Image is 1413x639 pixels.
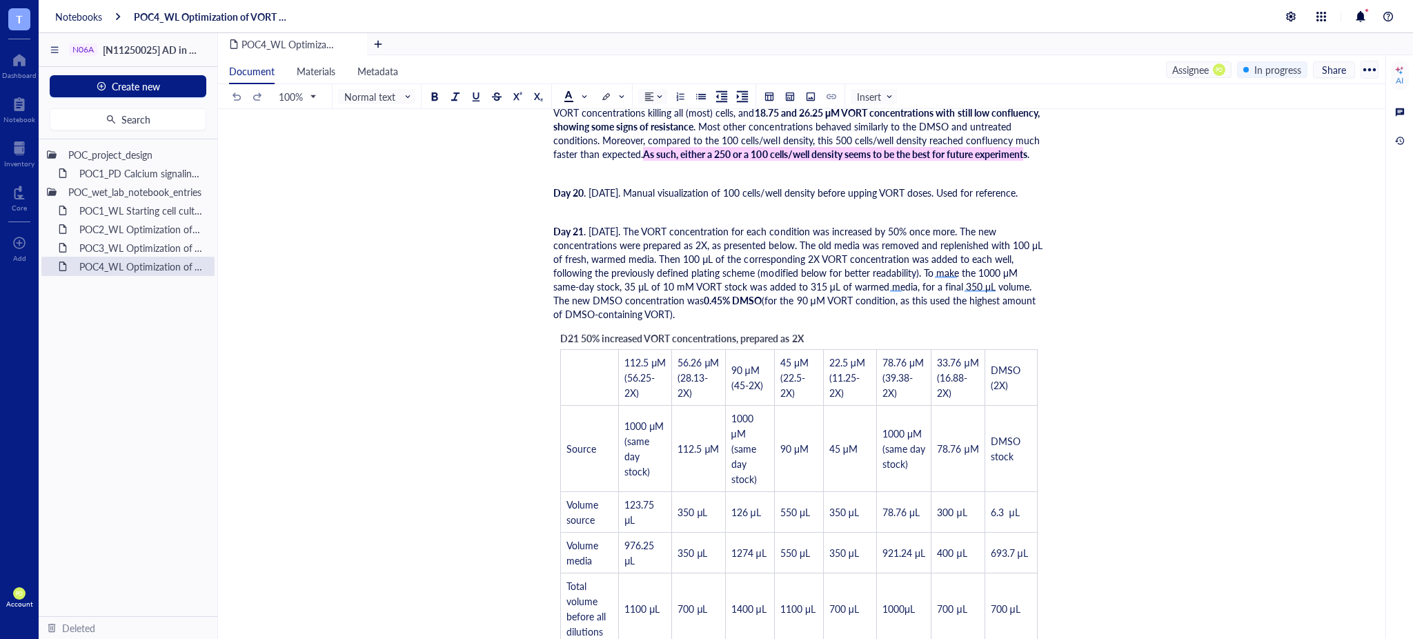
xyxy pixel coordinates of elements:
[553,119,1043,161] span: . Most other concentrations behaved similarly to the DMSO and untreated conditions. Moreover, com...
[624,419,666,478] span: 1000 μM (same day stock)
[643,147,1023,161] span: As such, either a 250 or a 100 cells/well density seems to be the best for future experiment
[937,505,967,519] span: 300 μL
[1322,63,1346,76] span: Share
[1254,62,1301,77] div: In progress
[857,90,893,103] span: Insert
[3,115,35,124] div: Notebook
[560,331,804,345] span: D21 50% increased VORT concentrations, prepared as 2X
[73,164,209,183] div: POC1_PD Calcium signaling screen of N06A library
[566,442,596,455] span: Source
[553,224,1045,307] span: . [DATE]. The VORT concentration for each condition was increased by 50% once more. The new conce...
[937,546,967,560] span: 400 μL
[991,363,1023,392] span: DMSO (2X)
[731,411,759,486] span: 1000 μM (same day stock)
[780,442,809,455] span: 90 μM
[553,186,584,199] span: Day 20
[882,546,925,560] span: 921.24 μL
[344,90,412,103] span: Normal text
[991,546,1028,560] span: 693.7 μL
[103,43,267,57] span: [N11250025] AD in GBM project-POC
[937,355,981,400] span: 33.76 μM (16.88-2X)
[566,538,601,567] span: Volume media
[3,93,35,124] a: Notebook
[678,505,707,519] span: 350 μL
[731,602,767,616] span: 1400 μL
[882,426,928,471] span: 1000 μM (same day stock)
[112,81,160,92] span: Create new
[50,75,206,97] button: Create new
[1216,66,1223,72] span: PO
[829,546,859,560] span: 350 μL
[566,579,609,638] span: Total volume before all dilutions
[678,442,719,455] span: 112.5 μM
[882,355,927,400] span: 78.76 μM (39.38-2X)
[624,498,657,527] span: 123.75 μL
[13,254,26,262] div: Add
[73,201,209,220] div: POC1_WL Starting cell culture protocol
[882,505,920,519] span: 78.76 μL
[12,181,27,212] a: Core
[780,505,810,519] span: 550 μL
[1027,147,1029,161] span: .
[229,64,275,78] span: Document
[780,546,810,560] span: 550 μL
[4,137,34,168] a: Inventory
[882,602,915,616] span: 1000μL
[704,293,762,307] span: 0.45% DMSO
[780,602,816,616] span: 1100 μL
[4,159,34,168] div: Inventory
[279,90,315,103] span: 100%
[991,434,1023,463] span: DMSO stock
[678,546,707,560] span: 350 μL
[12,204,27,212] div: Core
[55,10,102,23] a: Notebooks
[297,64,335,78] span: Materials
[991,505,1020,519] span: 6.3 μL
[357,64,398,78] span: Metadata
[553,293,1038,321] span: (for the 90 μM VORT condition, as this used the highest amount of DMSO-containing VORT).
[829,355,868,400] span: 22.5 μM (11.25-2X)
[16,591,23,597] span: PO
[731,546,767,560] span: 1274 μL
[62,620,95,636] div: Deleted
[731,505,761,519] span: 126 μL
[731,363,763,392] span: 90 μM (45-2X)
[121,114,150,125] span: Search
[1396,75,1403,86] div: AI
[72,45,94,55] div: N06A
[134,10,290,23] a: POC4_WL Optimization of VORT resistance assay on U87MG cell line + monoclonal selection
[2,49,37,79] a: Dashboard
[73,238,209,257] div: POC3_WL Optimization of VORT resistance assay on U87MG cell line
[829,442,858,455] span: 45 μM
[937,602,967,616] span: 700 μL
[829,505,859,519] span: 350 μL
[1313,61,1355,78] button: Share
[566,498,601,527] span: Volume source
[62,182,209,201] div: POC_wet_lab_notebook_entries
[2,71,37,79] div: Dashboard
[624,538,657,567] span: 976.25 μL
[937,442,978,455] span: 78.76 μM
[73,219,209,239] div: POC2_WL Optimization of N06A library resistance assay on U87MG cell line
[6,600,33,608] div: Account
[16,10,23,28] span: T
[678,602,707,616] span: 700 μL
[991,602,1020,616] span: 700 μL
[62,145,209,164] div: POC_project_design
[1023,147,1027,161] span: s
[584,186,1018,199] span: . [DATE]. Manual visualization of 100 cells/well density before upping VORT doses. Used for refer...
[624,602,660,616] span: 1100 μL
[780,355,811,400] span: 45 μM (22.5-2X)
[829,602,859,616] span: 700 μL
[50,108,206,130] button: Search
[1172,62,1209,77] div: Assignee
[73,257,209,276] div: POC4_WL Optimization of VORT resistance assay on U87MG cell line + monoclonal selection
[553,224,584,238] span: Day 21
[678,355,722,400] span: 56.26 μM (28.13-2X)
[553,106,1042,133] span: 18.75 and 26.25 μM VORT concentrations with still low confluency, showing some signs of resistance
[624,355,669,400] span: 112.5 μM (56.25-2X)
